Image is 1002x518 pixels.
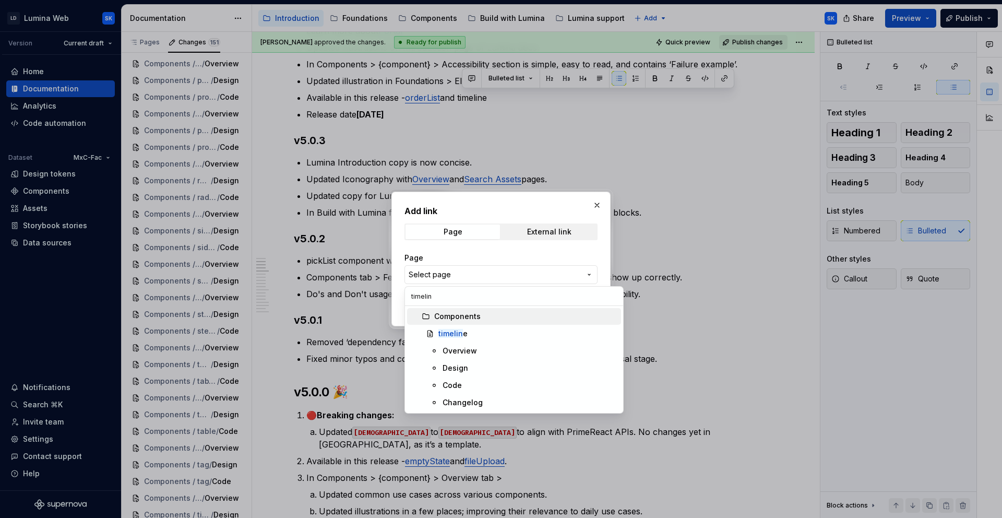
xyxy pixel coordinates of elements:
div: Code [443,380,462,391]
input: Search in pages... [405,287,623,305]
div: Components [434,311,481,322]
div: Design [443,363,468,373]
div: e [438,328,468,339]
div: Search in pages... [405,306,623,413]
mark: timelin [438,329,463,338]
div: Overview [443,346,477,356]
div: Changelog [443,397,483,408]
